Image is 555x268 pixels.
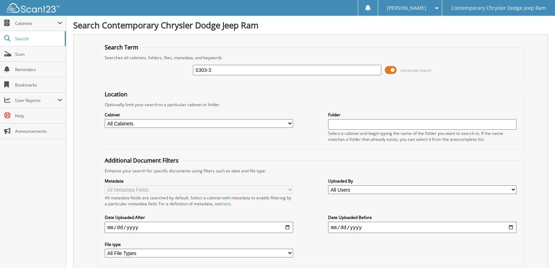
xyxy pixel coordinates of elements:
input: start [105,222,293,233]
div: Optionally limit your search to a particular cabinet or folder [101,102,520,108]
label: Date Uploaded Before [328,214,516,220]
iframe: Chat Widget [520,234,555,268]
label: Metadata [105,178,293,184]
label: Date Uploaded After [105,214,293,220]
span: Reminders [15,67,62,73]
legend: Additional Document Filters [101,157,182,164]
label: Cabinet [105,112,293,118]
span: Advanced Search [401,68,432,73]
span: Scan [15,51,62,57]
img: scan123-logo-white.svg [7,3,60,13]
span: [PERSON_NAME] [387,6,426,10]
div: Select a cabinet and begin typing the name of the folder you want to search in. If the name match... [328,130,516,142]
span: Contemporary Chrysler Dodge Jeep Ram [451,6,546,10]
span: Help [15,113,62,119]
span: Announcements [15,128,62,134]
input: end [328,222,516,233]
span: User Reports [15,97,57,103]
label: Uploaded By [328,178,516,184]
div: Enhance your search for specific documents using filters such as date and file type. [101,168,520,174]
div: All metadata fields are searched by default. Select a cabinet with metadata to enable filtering b... [105,195,293,207]
label: Folder [328,112,516,118]
label: File type [105,241,293,247]
span: Cabinets [15,20,57,26]
h1: Search Contemporary Chrysler Dodge Jeep Ram [73,19,548,31]
legend: Location [101,90,131,98]
a: here [222,201,231,207]
div: Searches all cabinets, folders, files, metadata, and keywords [101,55,520,61]
legend: Search Term [101,43,142,51]
span: Bookmarks [15,82,62,88]
span: Search [15,36,61,42]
